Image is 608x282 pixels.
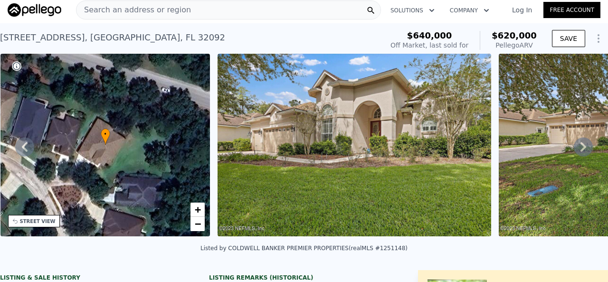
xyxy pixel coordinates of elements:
div: Pellego ARV [492,40,537,50]
span: + [195,204,201,215]
a: Log In [501,5,543,15]
div: Listed by COLDWELL BANKER PREMIER PROPERTIES (realMLS #1251148) [200,245,408,252]
div: STREET VIEW [20,218,56,225]
span: $640,000 [407,30,452,40]
span: $620,000 [492,30,537,40]
div: Off Market, last sold for [390,40,468,50]
span: Search an address or region [76,4,191,16]
a: Free Account [543,2,600,18]
button: Company [442,2,497,19]
div: • [101,128,110,145]
button: Solutions [383,2,442,19]
a: Zoom out [190,217,205,231]
a: Zoom in [190,203,205,217]
div: Listing Remarks (Historical) [209,274,399,282]
span: • [101,130,110,138]
img: Pellego [8,3,61,17]
img: Sale: 69139618 Parcel: 52409848 [218,54,491,236]
button: Show Options [589,29,608,48]
span: − [195,218,201,230]
button: SAVE [552,30,585,47]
